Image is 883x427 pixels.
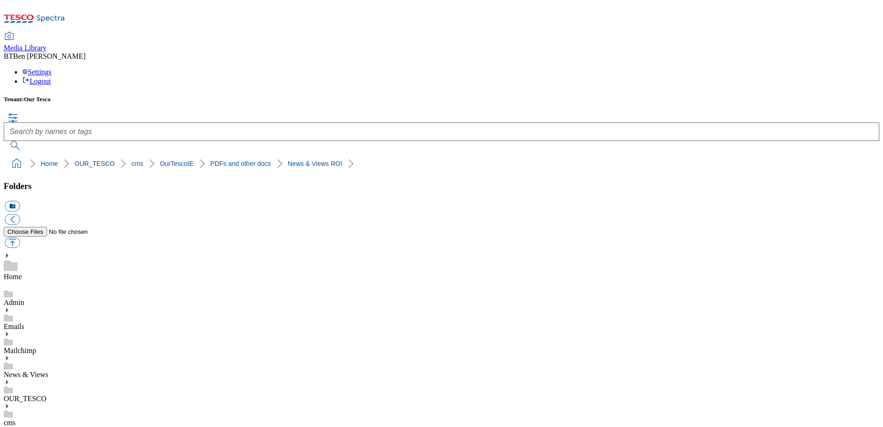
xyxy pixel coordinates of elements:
[9,156,24,171] a: home
[4,371,48,378] a: News & Views
[4,44,47,52] span: Media Library
[4,122,879,141] input: Search by names or tags
[4,155,879,172] nav: breadcrumb
[4,299,24,306] a: Admin
[13,52,85,60] span: Ben [PERSON_NAME]
[4,96,879,103] h5: Tenant:
[74,160,115,167] a: OUR_TESCO
[4,33,47,52] a: Media Library
[4,347,36,354] a: Mailchimp
[160,160,194,167] a: OurTescoIE
[4,273,22,281] a: Home
[4,323,24,330] a: Emails
[41,160,58,167] a: Home
[210,160,271,167] a: PDFs and other docs
[24,96,51,103] span: Our Tesco
[288,160,342,167] a: News & Views ROI
[4,181,879,191] h3: Folders
[22,77,51,85] a: Logout
[131,160,143,167] a: cms
[22,68,52,76] a: Settings
[4,395,46,403] a: OUR_TESCO
[4,419,16,427] a: cms
[4,52,13,60] span: BT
